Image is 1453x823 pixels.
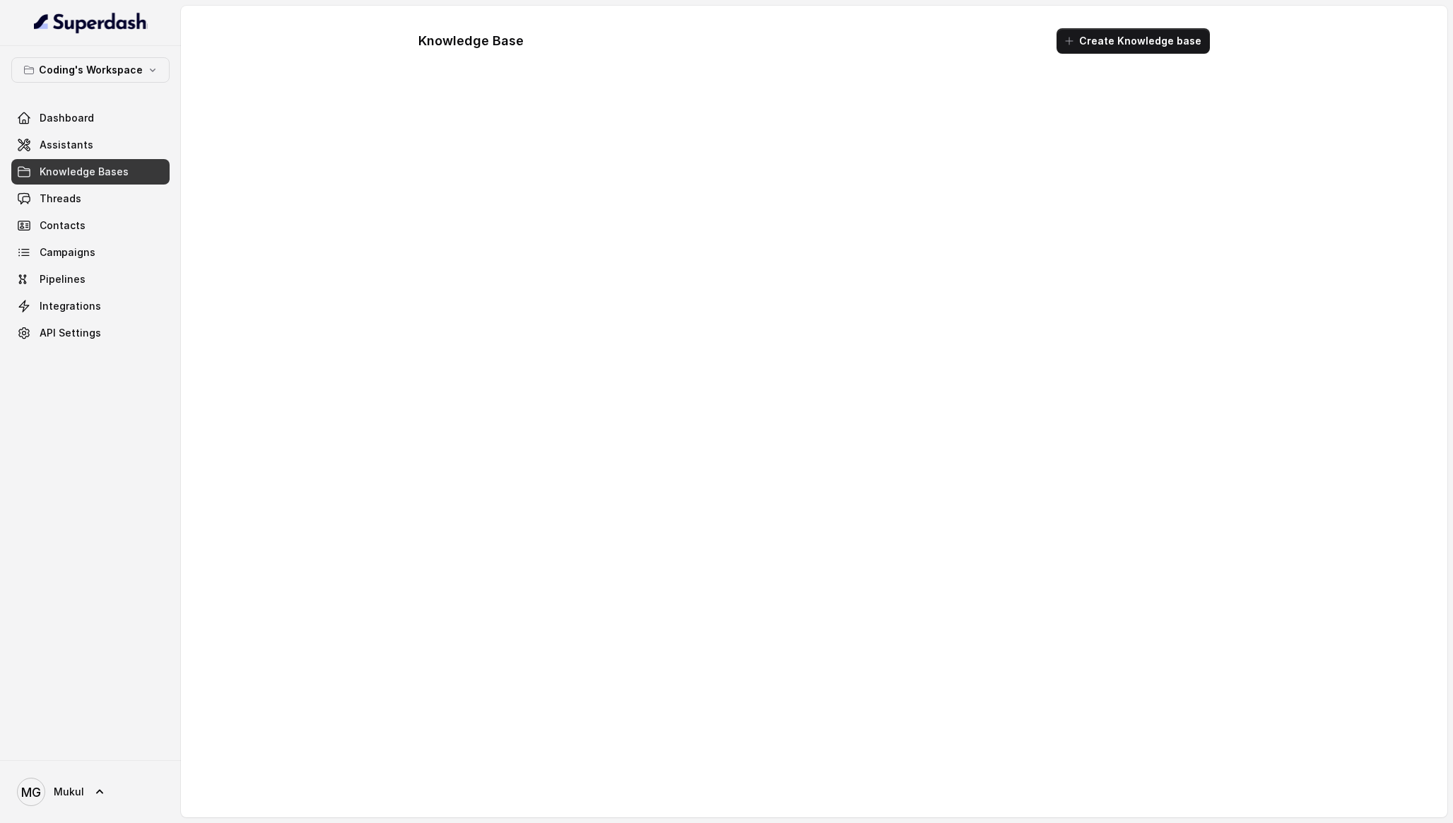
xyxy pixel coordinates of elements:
[11,267,170,292] a: Pipelines
[34,11,148,34] img: light.svg
[40,138,93,152] span: Assistants
[11,772,170,812] a: Mukul
[40,165,129,179] span: Knowledge Bases
[40,245,95,259] span: Campaigns
[40,326,101,340] span: API Settings
[11,320,170,346] a: API Settings
[11,105,170,131] a: Dashboard
[40,111,94,125] span: Dashboard
[11,57,170,83] button: Coding's Workspace
[21,785,41,800] text: MG
[1057,28,1210,54] button: Create Knowledge base
[11,213,170,238] a: Contacts
[11,132,170,158] a: Assistants
[11,240,170,265] a: Campaigns
[11,186,170,211] a: Threads
[11,293,170,319] a: Integrations
[40,299,101,313] span: Integrations
[39,62,143,78] p: Coding's Workspace
[40,272,86,286] span: Pipelines
[11,159,170,185] a: Knowledge Bases
[54,785,84,799] span: Mukul
[418,30,524,52] h1: Knowledge Base
[40,192,81,206] span: Threads
[40,218,86,233] span: Contacts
